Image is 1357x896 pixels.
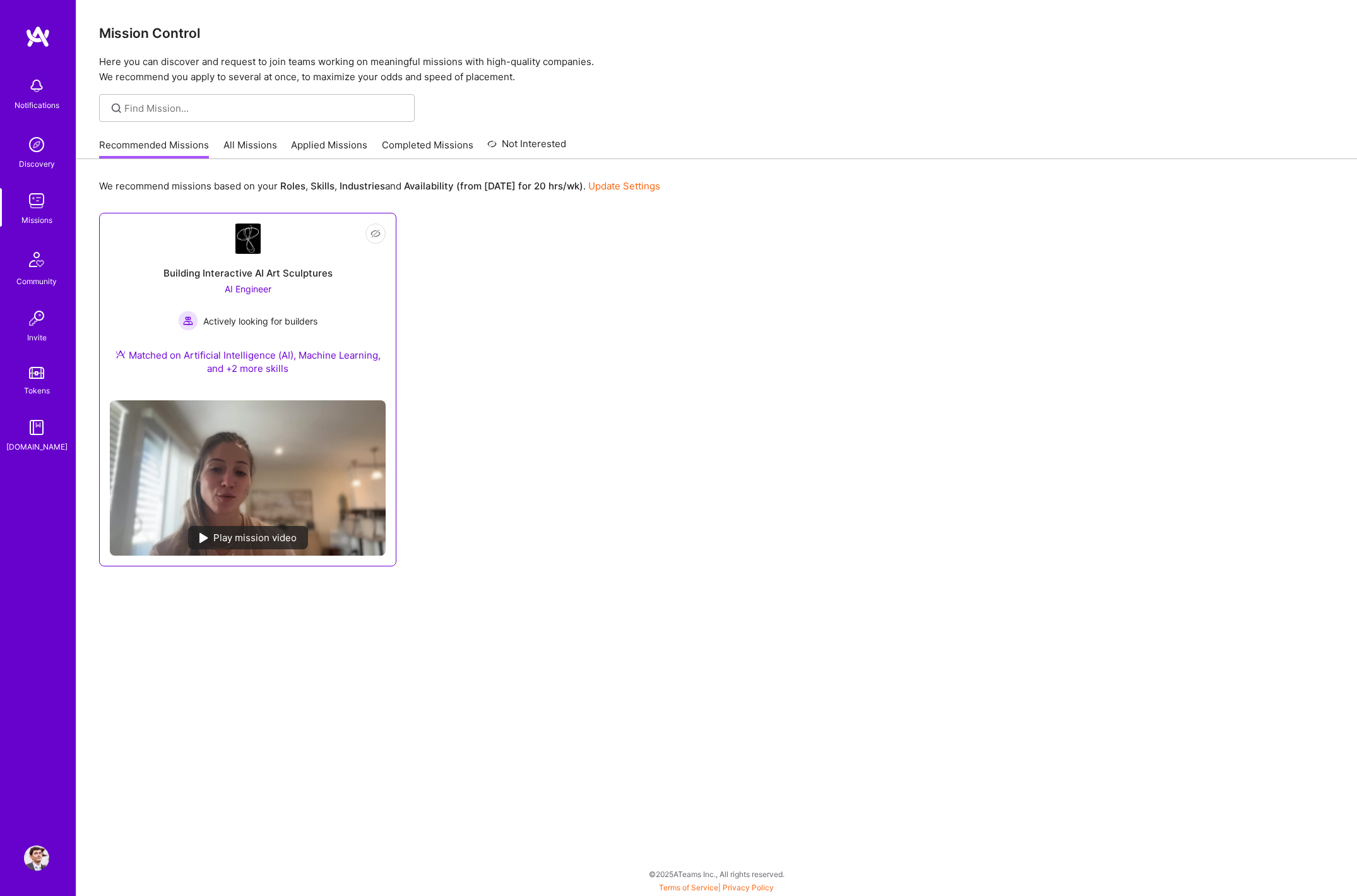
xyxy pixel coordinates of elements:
[199,533,208,543] img: play
[21,244,52,275] img: Community
[19,157,55,170] div: Discovery
[16,275,57,288] div: Community
[24,306,49,331] img: Invite
[340,180,385,192] b: Industries
[99,179,660,193] p: We recommend missions based on your , , and .
[280,180,305,192] b: Roles
[382,138,473,159] a: Completed Missions
[27,331,47,344] div: Invite
[588,180,660,192] a: Update Settings
[370,229,381,239] i: icon EyeClosed
[225,284,271,294] span: AI Engineer
[124,102,405,115] input: Find Mission...
[99,54,1334,85] p: Here you can discover and request to join teams working on meaningful missions with high-quality ...
[110,349,386,375] div: Matched on Artificial Intelligence (AI), Machine Learning, and +2 more skills
[15,99,59,112] div: Notifications
[21,213,52,227] div: Missions
[24,132,49,157] img: discovery
[188,526,308,549] div: Play mission video
[223,138,277,159] a: All Missions
[24,415,49,440] img: guide book
[24,188,49,213] img: teamwork
[110,400,386,556] img: No Mission
[404,180,583,192] b: Availability (from [DATE] for 20 hrs/wk)
[24,384,50,397] div: Tokens
[203,314,317,328] span: Actively looking for builders
[25,25,50,48] img: logo
[29,367,44,379] img: tokens
[109,101,124,116] i: icon SearchGrey
[99,138,209,159] a: Recommended Missions
[235,224,261,254] img: Company Logo
[24,845,49,871] img: User Avatar
[311,180,335,192] b: Skills
[110,224,386,390] a: Company LogoBuilding Interactive AI Art SculpturesAI Engineer Actively looking for buildersActive...
[659,883,774,892] span: |
[99,25,1334,41] h3: Mission Control
[659,883,718,892] a: Terms of Service
[487,136,566,159] a: Not Interested
[116,349,126,359] img: Ateam Purple Icon
[24,73,49,99] img: bell
[178,311,198,331] img: Actively looking for builders
[6,440,68,453] div: [DOMAIN_NAME]
[291,138,367,159] a: Applied Missions
[76,858,1357,890] div: © 2025 ATeams Inc., All rights reserved.
[21,845,52,871] a: User Avatar
[163,266,333,280] div: Building Interactive AI Art Sculptures
[723,883,774,892] a: Privacy Policy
